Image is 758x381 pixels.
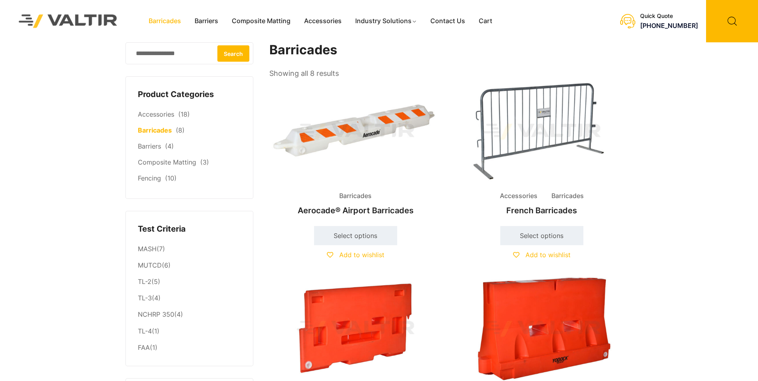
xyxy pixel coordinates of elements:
a: Add to wishlist [327,251,384,259]
h2: French Barricades [456,202,628,219]
a: FAA [138,343,150,351]
h1: Barricades [269,42,629,58]
button: Search [217,45,249,62]
a: [PHONE_NUMBER] [640,22,698,30]
a: Select options for “Aerocade® Airport Barricades” [314,226,397,245]
span: Add to wishlist [525,251,571,259]
span: (8) [176,126,185,134]
a: BarricadesAerocade® Airport Barricades [269,80,442,219]
a: Cart [472,15,499,27]
a: Accessories [138,110,174,118]
li: (1) [138,339,241,354]
a: NCHRP 350 [138,310,174,318]
a: TL-2 [138,278,151,286]
span: Barricades [333,190,378,202]
span: (10) [165,174,177,182]
li: (6) [138,258,241,274]
a: TL-3 [138,294,152,302]
a: Fencing [138,174,161,182]
a: Industry Solutions [348,15,424,27]
a: Accessories [297,15,348,27]
li: (7) [138,241,241,257]
li: (5) [138,274,241,290]
h4: Test Criteria [138,223,241,235]
span: (18) [178,110,190,118]
a: MUTCD [138,261,162,269]
a: Barricades [142,15,188,27]
a: Barriers [138,142,161,150]
a: Accessories BarricadesFrench Barricades [456,80,628,219]
a: Contact Us [424,15,472,27]
img: Valtir Rentals [8,4,128,38]
span: Accessories [494,190,543,202]
a: Barricades [138,126,172,134]
span: (3) [200,158,209,166]
span: (4) [165,142,174,150]
h2: Aerocade® Airport Barricades [269,202,442,219]
a: Composite Matting [138,158,196,166]
a: MASH [138,245,157,253]
li: (1) [138,323,241,339]
span: Barricades [545,190,590,202]
li: (4) [138,290,241,307]
div: Quick Quote [640,13,698,20]
li: (4) [138,307,241,323]
a: Select options for “French Barricades” [500,226,583,245]
a: TL-4 [138,327,152,335]
a: Add to wishlist [513,251,571,259]
a: Barriers [188,15,225,27]
a: Composite Matting [225,15,297,27]
span: Add to wishlist [339,251,384,259]
h4: Product Categories [138,89,241,101]
p: Showing all 8 results [269,67,339,80]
